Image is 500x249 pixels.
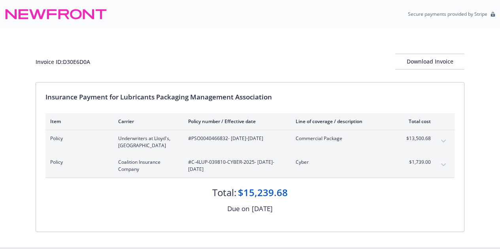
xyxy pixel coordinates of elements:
button: expand content [437,159,450,171]
div: Total cost [401,118,431,125]
span: Commercial Package [296,135,389,142]
span: Underwriters at Lloyd's, [GEOGRAPHIC_DATA] [118,135,175,149]
div: Total: [212,186,236,199]
span: Policy [50,135,106,142]
span: Cyber [296,159,389,166]
div: Policy number / Effective date [188,118,283,125]
span: Coalition Insurance Company [118,159,175,173]
span: #PSO0040466832 - [DATE]-[DATE] [188,135,283,142]
button: expand content [437,135,450,148]
div: PolicyUnderwriters at Lloyd's, [GEOGRAPHIC_DATA]#PSO0040466832- [DATE]-[DATE]Commercial Package$1... [45,130,455,154]
button: Download Invoice [395,54,464,69]
div: Carrier [118,118,175,125]
div: Item [50,118,106,125]
div: Line of coverage / description [296,118,389,125]
span: $1,739.00 [401,159,431,166]
div: Invoice ID: D30E6D0A [36,58,90,66]
span: #C-4LUP-039810-CYBER-2025 - [DATE]-[DATE] [188,159,283,173]
div: PolicyCoalition Insurance Company#C-4LUP-039810-CYBER-2025- [DATE]-[DATE]Cyber$1,739.00expand con... [45,154,455,178]
div: Download Invoice [395,54,464,69]
div: Due on [227,204,249,214]
span: $13,500.68 [401,135,431,142]
div: Insurance Payment for Lubricants Packaging Management Association [45,92,455,102]
span: Policy [50,159,106,166]
div: [DATE] [252,204,273,214]
div: $15,239.68 [238,186,288,199]
p: Secure payments provided by Stripe [408,11,487,17]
